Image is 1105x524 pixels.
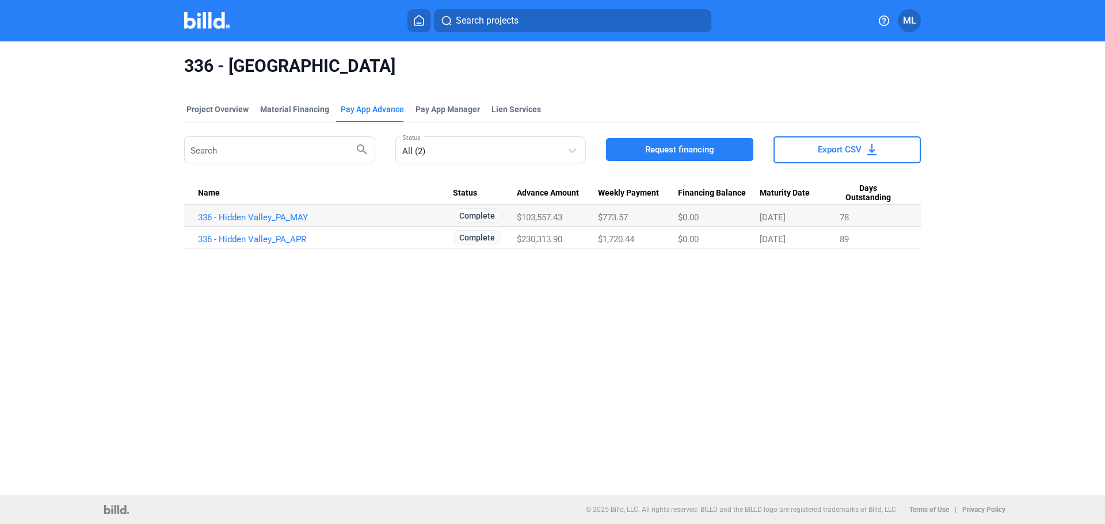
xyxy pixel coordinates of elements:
b: Privacy Policy [962,506,1005,514]
span: Days Outstanding [840,183,897,203]
mat-select-trigger: All (2) [402,146,425,156]
div: Days Outstanding [840,183,907,203]
div: Project Overview [186,104,249,115]
span: Advance Amount [517,188,579,198]
div: Weekly Payment [598,188,679,198]
span: $0.00 [678,212,699,223]
img: Billd Company Logo [184,12,230,29]
button: Export CSV [773,136,921,163]
span: Complete [453,208,501,223]
a: 336 - Hidden Valley_PA_APR [198,234,453,244]
button: ML [898,9,921,32]
span: ML [903,14,916,28]
div: Maturity Date [760,188,839,198]
span: Maturity Date [760,188,810,198]
span: [DATE] [760,212,786,223]
div: Material Financing [260,104,329,115]
span: Status [453,188,477,198]
b: Terms of Use [909,506,949,514]
p: © 2025 Billd, LLC. All rights reserved. BILLD and the BILLD logo are registered trademarks of Bil... [586,506,898,514]
span: Complete [453,230,501,244]
span: Name [198,188,220,198]
span: Pay App Manager [416,104,480,115]
span: Search projects [456,14,519,28]
span: $230,313.90 [517,234,562,244]
span: 336 - [GEOGRAPHIC_DATA] [184,55,921,77]
a: 336 - Hidden Valley_PA_MAY [198,212,453,223]
button: Request financing [606,138,753,161]
span: Export CSV [818,144,862,155]
div: Status [453,188,517,198]
img: logo [104,505,129,514]
div: Name [198,188,453,198]
div: Financing Balance [678,188,760,198]
span: Financing Balance [678,188,746,198]
span: 78 [840,212,849,223]
span: [DATE] [760,234,786,244]
span: $0.00 [678,234,699,244]
span: $1,720.44 [598,234,634,244]
button: Search projects [434,9,711,32]
span: Request financing [645,144,714,155]
div: Advance Amount [517,188,598,198]
span: $773.57 [598,212,628,223]
span: Weekly Payment [598,188,659,198]
div: Lien Services [491,104,541,115]
span: $103,557.43 [517,212,562,223]
p: | [955,506,957,514]
mat-icon: search [355,142,369,156]
div: Pay App Advance [341,104,404,115]
span: 89 [840,234,849,244]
